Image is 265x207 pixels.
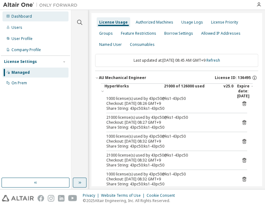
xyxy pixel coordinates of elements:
[2,195,34,201] img: altair_logo.svg
[99,42,122,47] div: Named User
[215,75,251,80] span: License ID: 136495
[3,2,81,8] img: Altair One
[99,31,113,36] div: Groups
[106,101,232,106] div: Checkout: [DATE] 08:26 GMT+9
[181,20,203,25] div: Usage Logs
[101,84,253,99] button: HyperWorks21000 of 126000 usedv25.0Expire date:[DATE]
[223,84,233,99] div: v25.0
[99,75,146,80] div: AU Mechanical Engineer
[38,195,44,201] img: facebook.svg
[206,58,220,63] a: Refresh
[211,20,238,25] div: License Priority
[99,20,128,25] div: License Usage
[4,59,37,64] div: License Settings
[121,31,156,36] div: Feature Restrictions
[106,139,232,144] div: Checkout: [DATE] 08:32 GMT+9
[11,47,41,52] div: Company Profile
[164,31,193,36] div: Borrow Settings
[95,71,258,85] button: AU Mechanical EngineerLicense ID: 136495
[11,36,33,41] div: User Profile
[106,115,232,120] div: 21000 license(s) used by 43pc50@ks1-43pc50
[106,182,232,187] div: Share String: 43pc50:ks1-43pc50
[101,193,147,198] div: Website Terms of Use
[106,158,232,163] div: Checkout: [DATE] 08:32 GMT+9
[11,14,32,19] div: Dashboard
[106,177,232,182] div: Checkout: [DATE] 08:32 GMT+9
[136,20,173,25] div: Authorized Machines
[130,42,155,47] div: Consumables
[164,84,220,99] div: 21000 of 126000 used
[237,84,253,99] div: Expire date: [DATE]
[11,25,22,30] div: Users
[11,81,27,86] div: On Prem
[68,195,77,201] img: youtube.svg
[48,195,54,201] img: instagram.svg
[106,125,232,130] div: Share String: 43pc50:ks1-43pc50
[106,96,232,101] div: 1000 license(s) used by 43pc50@ks1-43pc50
[106,172,232,177] div: 1000 license(s) used by 43pc50@ks1-43pc50
[106,153,232,158] div: 21000 license(s) used by 43pc50@ks1-43pc50
[104,84,160,99] div: HyperWorks
[83,193,101,198] div: Privacy
[58,195,64,201] img: linkedin.svg
[83,198,179,203] p: © 2025 Altair Engineering, Inc. All Rights Reserved.
[106,120,232,125] div: Checkout: [DATE] 08:27 GMT+9
[147,193,179,198] div: Cookie Consent
[11,70,30,75] div: Managed
[95,54,258,67] div: Last updated at: [DATE] 08:45 AM GMT+9
[106,106,232,111] div: Share String: 43pc50:ks1-43pc50
[201,31,241,36] div: Allowed IP Addresses
[106,144,232,149] div: Share String: 43pc50:ks1-43pc50
[106,134,232,139] div: 1000 license(s) used by 43pc50@ks1-43pc50
[106,163,232,168] div: Share String: 43pc50:ks1-43pc50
